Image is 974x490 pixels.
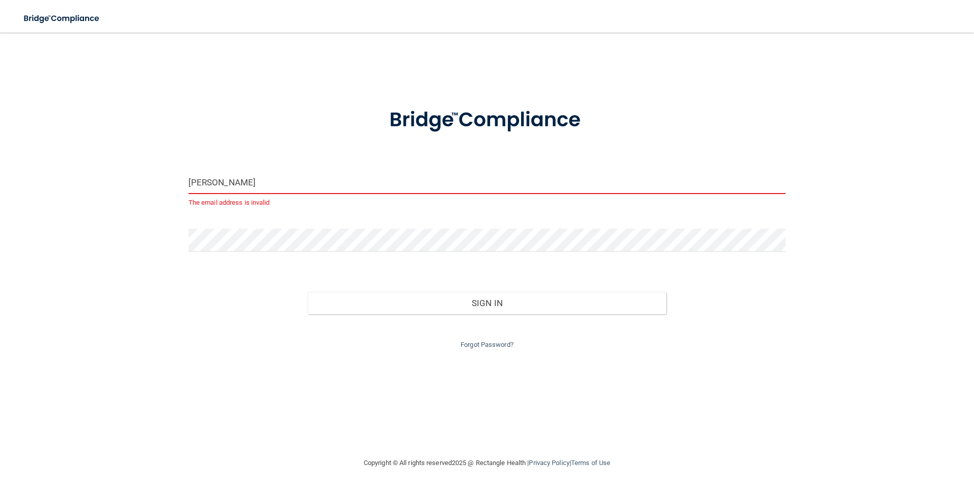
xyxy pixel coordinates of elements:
input: Email [188,171,786,194]
iframe: Drift Widget Chat Controller [798,418,962,458]
div: Copyright © All rights reserved 2025 @ Rectangle Health | | [301,447,673,479]
a: Privacy Policy [529,459,569,467]
button: Sign In [308,292,666,314]
img: bridge_compliance_login_screen.278c3ca4.svg [15,8,109,29]
img: bridge_compliance_login_screen.278c3ca4.svg [368,94,606,147]
p: The email address is invalid [188,197,786,209]
a: Terms of Use [571,459,610,467]
a: Forgot Password? [461,341,513,348]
